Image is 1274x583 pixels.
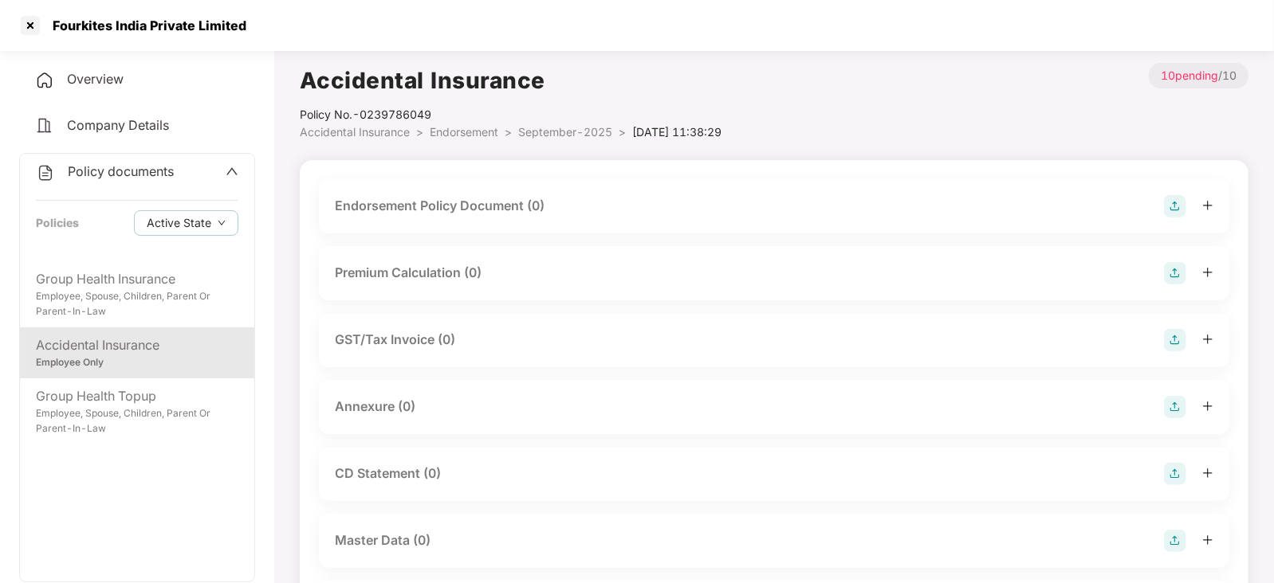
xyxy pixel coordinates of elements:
[518,125,612,139] span: September-2025
[335,397,415,417] div: Annexure (0)
[1202,200,1213,211] span: plus
[1202,267,1213,278] span: plus
[1161,68,1218,82] span: 10 pending
[430,125,498,139] span: Endorsement
[335,464,441,483] div: CD Statement (0)
[1164,396,1186,418] img: svg+xml;base64,PHN2ZyB4bWxucz0iaHR0cDovL3d3dy53My5vcmcvMjAwMC9zdmciIHdpZHRoPSIyOCIgaGVpZ2h0PSIyOC...
[226,165,238,178] span: up
[1164,329,1186,351] img: svg+xml;base64,PHN2ZyB4bWxucz0iaHR0cDovL3d3dy53My5vcmcvMjAwMC9zdmciIHdpZHRoPSIyOCIgaGVpZ2h0PSIyOC...
[1164,262,1186,284] img: svg+xml;base64,PHN2ZyB4bWxucz0iaHR0cDovL3d3dy53My5vcmcvMjAwMC9zdmciIHdpZHRoPSIyOCIgaGVpZ2h0PSIyOC...
[36,289,238,319] div: Employee, Spouse, Children, Parent Or Parent-In-Law
[1202,534,1213,546] span: plus
[36,335,238,355] div: Accidental Insurance
[67,117,169,133] span: Company Details
[35,116,54,135] img: svg+xml;base64,PHN2ZyB4bWxucz0iaHR0cDovL3d3dy53My5vcmcvMjAwMC9zdmciIHdpZHRoPSIyNCIgaGVpZ2h0PSIyNC...
[36,269,238,289] div: Group Health Insurance
[1202,401,1213,412] span: plus
[335,263,482,283] div: Premium Calculation (0)
[1149,63,1248,88] p: / 10
[1202,334,1213,345] span: plus
[36,355,238,370] div: Employee Only
[300,125,410,139] span: Accidental Insurance
[218,219,226,228] span: down
[43,18,246,33] div: Fourkites India Private Limited
[416,125,423,139] span: >
[632,125,722,139] span: [DATE] 11:38:29
[1202,468,1213,479] span: plus
[335,530,431,550] div: Master Data (0)
[1164,530,1186,552] img: svg+xml;base64,PHN2ZyB4bWxucz0iaHR0cDovL3d3dy53My5vcmcvMjAwMC9zdmciIHdpZHRoPSIyOCIgaGVpZ2h0PSIyOC...
[36,406,238,436] div: Employee, Spouse, Children, Parent Or Parent-In-Law
[1164,195,1186,217] img: svg+xml;base64,PHN2ZyB4bWxucz0iaHR0cDovL3d3dy53My5vcmcvMjAwMC9zdmciIHdpZHRoPSIyOCIgaGVpZ2h0PSIyOC...
[335,196,545,216] div: Endorsement Policy Document (0)
[335,330,455,350] div: GST/Tax Invoice (0)
[134,210,238,236] button: Active Statedown
[36,386,238,406] div: Group Health Topup
[1164,463,1186,485] img: svg+xml;base64,PHN2ZyB4bWxucz0iaHR0cDovL3d3dy53My5vcmcvMjAwMC9zdmciIHdpZHRoPSIyOCIgaGVpZ2h0PSIyOC...
[505,125,512,139] span: >
[35,71,54,90] img: svg+xml;base64,PHN2ZyB4bWxucz0iaHR0cDovL3d3dy53My5vcmcvMjAwMC9zdmciIHdpZHRoPSIyNCIgaGVpZ2h0PSIyNC...
[68,163,174,179] span: Policy documents
[147,214,211,232] span: Active State
[300,106,722,123] div: Policy No.- 0239786049
[36,214,79,232] div: Policies
[36,163,55,182] img: svg+xml;base64,PHN2ZyB4bWxucz0iaHR0cDovL3d3dy53My5vcmcvMjAwMC9zdmciIHdpZHRoPSIyNCIgaGVpZ2h0PSIyNC...
[67,71,124,87] span: Overview
[300,63,722,98] h1: Accidental Insurance
[619,125,626,139] span: >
